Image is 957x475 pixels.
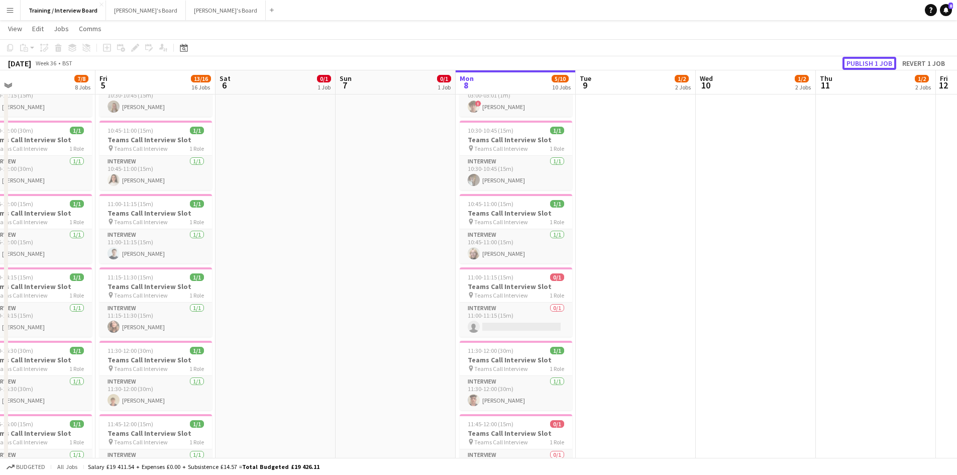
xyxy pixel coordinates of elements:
[75,22,105,35] a: Comms
[99,355,212,364] h3: Teams Call Interview Slot
[675,83,691,91] div: 2 Jobs
[550,218,564,226] span: 1 Role
[190,273,204,281] span: 1/1
[189,438,204,446] span: 1 Role
[50,22,73,35] a: Jobs
[189,218,204,226] span: 1 Role
[460,303,572,337] app-card-role: Interview0/111:00-11:15 (15m)
[69,292,84,299] span: 1 Role
[55,463,79,470] span: All jobs
[460,376,572,410] app-card-role: Interview1/111:30-12:00 (30m)[PERSON_NAME]
[69,218,84,226] span: 1 Role
[460,429,572,438] h3: Teams Call Interview Slot
[79,24,101,33] span: Comms
[191,83,210,91] div: 16 Jobs
[550,365,564,372] span: 1 Role
[552,75,569,82] span: 5/10
[98,79,108,91] span: 5
[460,355,572,364] h3: Teams Call Interview Slot
[550,438,564,446] span: 1 Role
[69,145,84,152] span: 1 Role
[317,83,331,91] div: 1 Job
[186,1,266,20] button: [PERSON_NAME]'s Board
[114,365,168,372] span: Teams Call Interview
[191,75,211,82] span: 13/16
[70,420,84,428] span: 1/1
[114,438,168,446] span: Teams Call Interview
[99,303,212,337] app-card-role: Interview1/111:15-11:30 (15m)[PERSON_NAME]
[795,75,809,82] span: 1/2
[99,82,212,117] app-card-role: Interview1/110:30-10:45 (15m)[PERSON_NAME]
[550,420,564,428] span: 0/1
[550,347,564,354] span: 1/1
[474,145,528,152] span: Teams Call Interview
[190,127,204,134] span: 1/1
[99,121,212,190] div: 10:45-11:00 (15m)1/1Teams Call Interview Slot Teams Call Interview1 RoleInterview1/110:45-11:00 (...
[189,145,204,152] span: 1 Role
[317,75,331,82] span: 0/1
[70,127,84,134] span: 1/1
[99,376,212,410] app-card-role: Interview1/111:30-12:00 (30m)[PERSON_NAME]
[437,75,451,82] span: 0/1
[54,24,69,33] span: Jobs
[675,75,689,82] span: 1/2
[940,4,952,16] a: 8
[474,218,528,226] span: Teams Call Interview
[550,127,564,134] span: 1/1
[108,127,153,134] span: 10:45-11:00 (15m)
[842,57,896,70] button: Publish 1 job
[70,200,84,208] span: 1/1
[8,58,31,68] div: [DATE]
[458,79,474,91] span: 8
[99,135,212,144] h3: Teams Call Interview Slot
[474,438,528,446] span: Teams Call Interview
[218,79,231,91] span: 6
[114,218,168,226] span: Teams Call Interview
[28,22,48,35] a: Edit
[550,292,564,299] span: 1 Role
[460,282,572,291] h3: Teams Call Interview Slot
[99,267,212,337] div: 11:15-11:30 (15m)1/1Teams Call Interview Slot Teams Call Interview1 RoleInterview1/111:15-11:30 (...
[550,145,564,152] span: 1 Role
[99,229,212,263] app-card-role: Interview1/111:00-11:15 (15m)[PERSON_NAME]
[460,121,572,190] app-job-card: 10:30-10:45 (15m)1/1Teams Call Interview Slot Teams Call Interview1 RoleInterview1/110:30-10:45 (...
[474,365,528,372] span: Teams Call Interview
[242,463,320,470] span: Total Budgeted £19 426.11
[460,341,572,410] app-job-card: 11:30-12:00 (30m)1/1Teams Call Interview Slot Teams Call Interview1 RoleInterview1/111:30-12:00 (...
[550,273,564,281] span: 0/1
[99,209,212,218] h3: Teams Call Interview Slot
[340,74,352,83] span: Sun
[220,74,231,83] span: Sat
[460,156,572,190] app-card-role: Interview1/110:30-10:45 (15m)[PERSON_NAME]
[460,82,572,117] app-card-role: Cancelled1/103:00-03:01 (1m)![PERSON_NAME]
[74,75,88,82] span: 7/8
[460,229,572,263] app-card-role: Interview1/110:45-11:00 (15m)[PERSON_NAME]
[5,461,47,472] button: Budgeted
[62,59,72,67] div: BST
[898,57,949,70] button: Revert 1 job
[700,74,713,83] span: Wed
[106,1,186,20] button: [PERSON_NAME]'s Board
[460,209,572,218] h3: Teams Call Interview Slot
[460,194,572,263] app-job-card: 10:45-11:00 (15m)1/1Teams Call Interview Slot Teams Call Interview1 RoleInterview1/110:45-11:00 (...
[940,74,948,83] span: Fri
[108,420,153,428] span: 11:45-12:00 (15m)
[8,24,22,33] span: View
[88,463,320,470] div: Salary £19 411.54 + Expenses £0.00 + Subsistence £14.57 =
[69,365,84,372] span: 1 Role
[190,347,204,354] span: 1/1
[468,347,513,354] span: 11:30-12:00 (30m)
[190,200,204,208] span: 1/1
[460,267,572,337] div: 11:00-11:15 (15m)0/1Teams Call Interview Slot Teams Call Interview1 RoleInterview0/111:00-11:15 (...
[108,200,153,208] span: 11:00-11:15 (15m)
[99,194,212,263] div: 11:00-11:15 (15m)1/1Teams Call Interview Slot Teams Call Interview1 RoleInterview1/111:00-11:15 (...
[16,463,45,470] span: Budgeted
[438,83,451,91] div: 1 Job
[698,79,713,91] span: 10
[33,59,58,67] span: Week 36
[70,273,84,281] span: 1/1
[552,83,571,91] div: 10 Jobs
[108,347,153,354] span: 11:30-12:00 (30m)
